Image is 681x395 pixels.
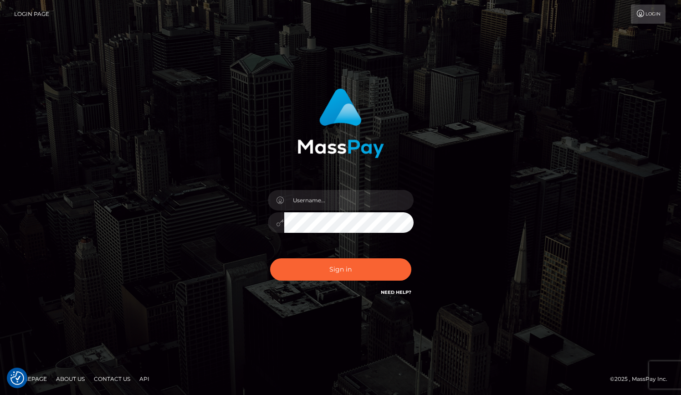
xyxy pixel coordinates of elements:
button: Sign in [270,258,411,281]
input: Username... [284,190,414,210]
a: API [136,372,153,386]
img: Revisit consent button [10,371,24,385]
a: Homepage [10,372,51,386]
img: MassPay Login [297,88,384,158]
a: Login Page [14,5,49,24]
a: Login [631,5,666,24]
button: Consent Preferences [10,371,24,385]
a: About Us [52,372,88,386]
div: © 2025 , MassPay Inc. [610,374,674,384]
a: Contact Us [90,372,134,386]
a: Need Help? [381,289,411,295]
